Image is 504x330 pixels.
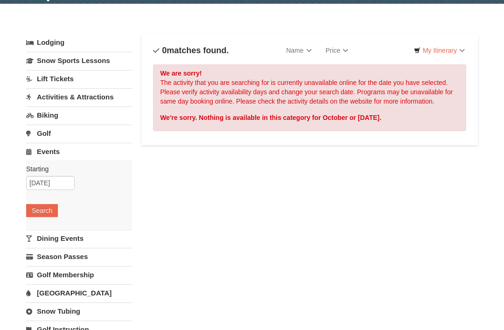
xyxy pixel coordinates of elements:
[26,230,132,247] a: Dining Events
[26,143,132,160] a: Events
[26,284,132,302] a: [GEOGRAPHIC_DATA]
[26,248,132,265] a: Season Passes
[160,113,459,122] div: We're sorry. Nothing is available in this category for October or [DATE].
[26,34,132,51] a: Lodging
[26,302,132,320] a: Snow Tubing
[26,164,125,174] label: Starting
[160,70,202,77] strong: We are sorry!
[26,88,132,105] a: Activities & Attractions
[153,46,229,55] h4: matches found.
[26,106,132,124] a: Biking
[153,64,466,131] div: The activity that you are searching for is currently unavailable online for the date you have sel...
[26,266,132,283] a: Golf Membership
[26,204,58,217] button: Search
[26,125,132,142] a: Golf
[162,46,167,55] span: 0
[26,52,132,69] a: Snow Sports Lessons
[408,43,471,57] a: My Itinerary
[279,41,318,60] a: Name
[26,70,132,87] a: Lift Tickets
[319,41,356,60] a: Price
